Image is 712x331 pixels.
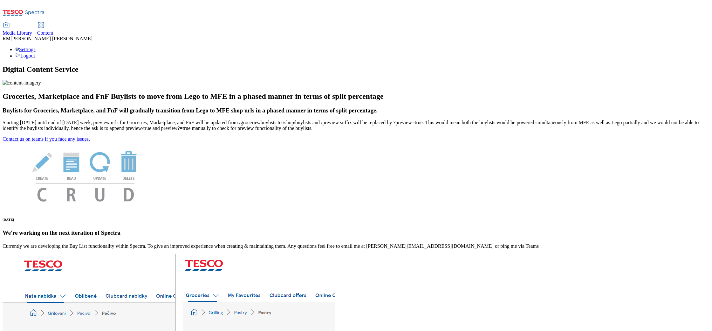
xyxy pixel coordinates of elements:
a: Media Library [3,23,32,36]
h3: Buylists for Groceries, Marketplace, and FnF will gradually transition from Lego to MFE shop urls... [3,107,709,114]
span: Content [37,30,53,36]
h3: We're working on the next iteration of Spectra [3,229,709,236]
a: Settings [15,47,36,52]
img: content-imagery [3,80,41,86]
h2: Groceries, Marketplace and FnF Buylists to move from Lego to MFE in a phased manner in terms of s... [3,92,709,101]
h1: Digital Content Service [3,65,709,74]
span: RM [3,36,10,41]
h6: [DATE] [3,218,709,221]
span: [PERSON_NAME] [PERSON_NAME] [10,36,92,41]
p: Starting [DATE] until end of [DATE] week, preview urls for Groceries, Marketplace, and FnF will b... [3,120,709,131]
a: Contact us on teams if you face any issues. [3,136,90,142]
img: News Image [3,142,168,208]
a: Logout [15,53,35,58]
p: Currently we are developing the Buy List functionality within Spectra. To give an improved experi... [3,243,709,249]
a: Content [37,23,53,36]
span: Media Library [3,30,32,36]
